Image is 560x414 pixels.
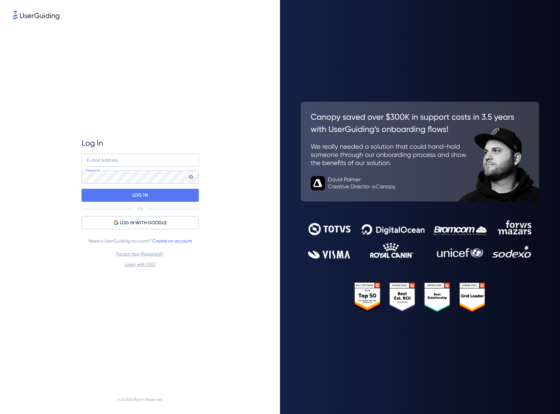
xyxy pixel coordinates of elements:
[81,138,103,148] span: Log In
[308,220,532,259] img: 9302ce2ac39453076f5bc0f2f2ca889b.svg
[120,219,167,227] span: LOG IN WITH GOOGLE
[137,206,143,212] p: OR
[13,10,59,20] img: 8faab4ba6bc7696a72372aa768b0286c.svg
[125,262,155,267] a: Login with SSO
[81,154,199,167] input: example@company.com
[117,396,163,404] span: © 2025 All Rights Reserved.
[116,251,164,257] a: Forgot Your Password?
[88,237,192,245] span: Need a UserGuiding account?
[301,102,539,201] img: 26c0aa7c25a843aed4baddd2b5e0fa68.svg
[152,238,192,244] a: Create an account
[132,190,148,200] p: LOG IN
[354,282,485,312] img: 25303e33045975176eb484905ab012ff.svg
